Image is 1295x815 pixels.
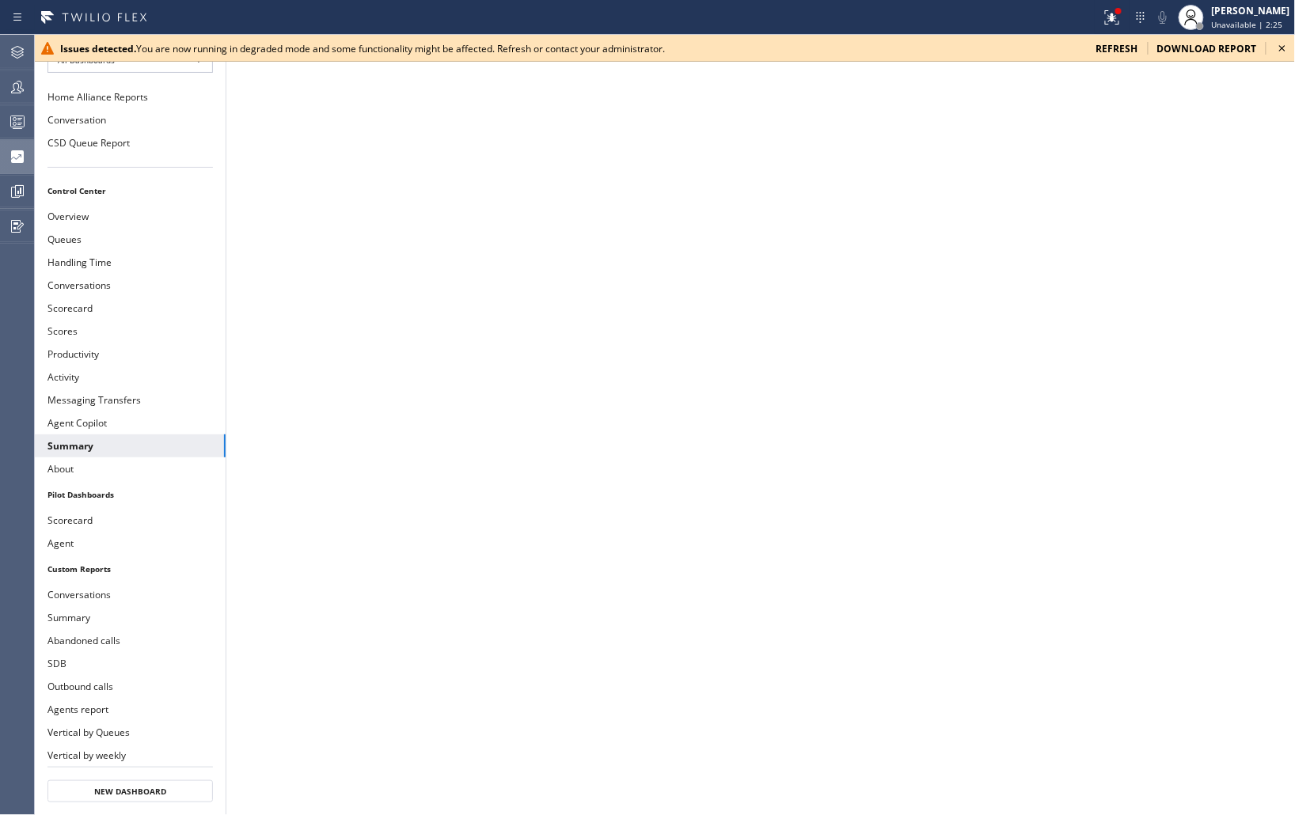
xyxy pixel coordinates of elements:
button: New Dashboard [47,780,213,802]
button: Productivity [35,343,226,366]
button: Outbound calls [35,675,226,698]
span: Unavailable | 2:25 [1212,19,1283,30]
button: Agent Copilot [35,411,226,434]
button: Handling Time [35,251,226,274]
button: Conversations [35,583,226,606]
button: Activity [35,366,226,389]
div: [PERSON_NAME] [1212,4,1290,17]
iframe: dashboard_9f6bb337dffe [226,35,1295,815]
button: About [35,457,226,480]
button: Scorecard [35,509,226,532]
button: Mute [1152,6,1174,28]
button: Scorecard [35,297,226,320]
button: Queues [35,228,226,251]
button: Agents report [35,698,226,721]
button: Conversations [35,274,226,297]
b: Issues detected. [60,42,136,55]
button: Vertical by weekly [35,744,226,767]
button: Scores [35,320,226,343]
li: Custom Reports [35,559,226,579]
button: Home Alliance Reports [35,85,226,108]
button: Summary [35,434,226,457]
button: Conversation [35,108,226,131]
li: Control Center [35,180,226,201]
button: SDB [35,652,226,675]
span: download report [1157,42,1257,55]
button: CSD Queue Report [35,131,226,154]
button: Vertical by Queues [35,721,226,744]
span: refresh [1096,42,1138,55]
button: Abandoned calls [35,629,226,652]
button: Overview [35,205,226,228]
button: Messaging Transfers [35,389,226,411]
button: Agent [35,532,226,555]
div: You are now running in degraded mode and some functionality might be affected. Refresh or contact... [60,42,1084,55]
button: Summary [35,606,226,629]
li: Pilot Dashboards [35,484,226,505]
